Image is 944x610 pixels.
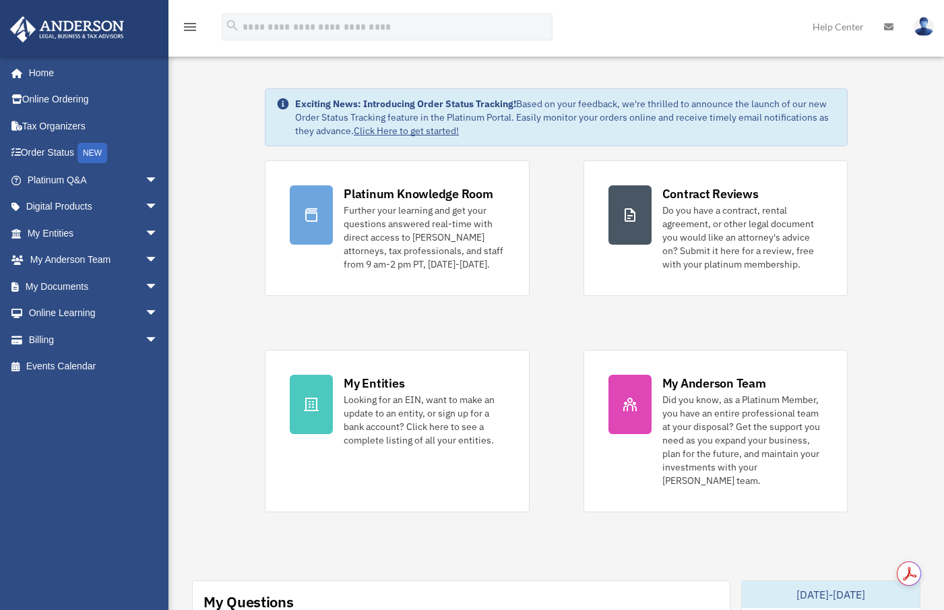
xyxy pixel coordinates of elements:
span: arrow_drop_down [145,273,172,301]
strong: Exciting News: Introducing Order Status Tracking! [295,98,516,110]
div: Did you know, as a Platinum Member, you have an entire professional team at your disposal? Get th... [662,393,823,487]
a: My Anderson Team Did you know, as a Platinum Member, you have an entire professional team at your... [584,350,848,512]
i: menu [182,19,198,35]
img: User Pic [914,17,934,36]
div: My Anderson Team [662,375,766,392]
span: arrow_drop_down [145,220,172,247]
span: arrow_drop_down [145,300,172,328]
a: Tax Organizers [9,113,179,140]
a: Home [9,59,172,86]
a: Online Learningarrow_drop_down [9,300,179,327]
a: Events Calendar [9,353,179,380]
div: Looking for an EIN, want to make an update to an entity, or sign up for a bank account? Click her... [344,393,504,447]
img: Anderson Advisors Platinum Portal [6,16,128,42]
a: My Anderson Teamarrow_drop_down [9,247,179,274]
a: Order StatusNEW [9,140,179,167]
div: Platinum Knowledge Room [344,185,493,202]
div: [DATE]-[DATE] [742,581,920,608]
span: arrow_drop_down [145,326,172,354]
div: Contract Reviews [662,185,759,202]
span: arrow_drop_down [145,166,172,194]
a: menu [182,24,198,35]
div: Based on your feedback, we're thrilled to announce the launch of our new Order Status Tracking fe... [295,97,836,138]
a: My Entitiesarrow_drop_down [9,220,179,247]
a: Click Here to get started! [354,125,459,137]
span: arrow_drop_down [145,247,172,274]
a: Contract Reviews Do you have a contract, rental agreement, or other legal document you would like... [584,160,848,296]
a: Platinum Q&Aarrow_drop_down [9,166,179,193]
a: Digital Productsarrow_drop_down [9,193,179,220]
div: Further your learning and get your questions answered real-time with direct access to [PERSON_NAM... [344,204,504,271]
a: My Documentsarrow_drop_down [9,273,179,300]
div: NEW [77,143,107,163]
div: My Entities [344,375,404,392]
a: My Entities Looking for an EIN, want to make an update to an entity, or sign up for a bank accoun... [265,350,529,512]
a: Billingarrow_drop_down [9,326,179,353]
a: Online Ordering [9,86,179,113]
a: Platinum Knowledge Room Further your learning and get your questions answered real-time with dire... [265,160,529,296]
span: arrow_drop_down [145,193,172,221]
div: Do you have a contract, rental agreement, or other legal document you would like an attorney's ad... [662,204,823,271]
i: search [225,18,240,33]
